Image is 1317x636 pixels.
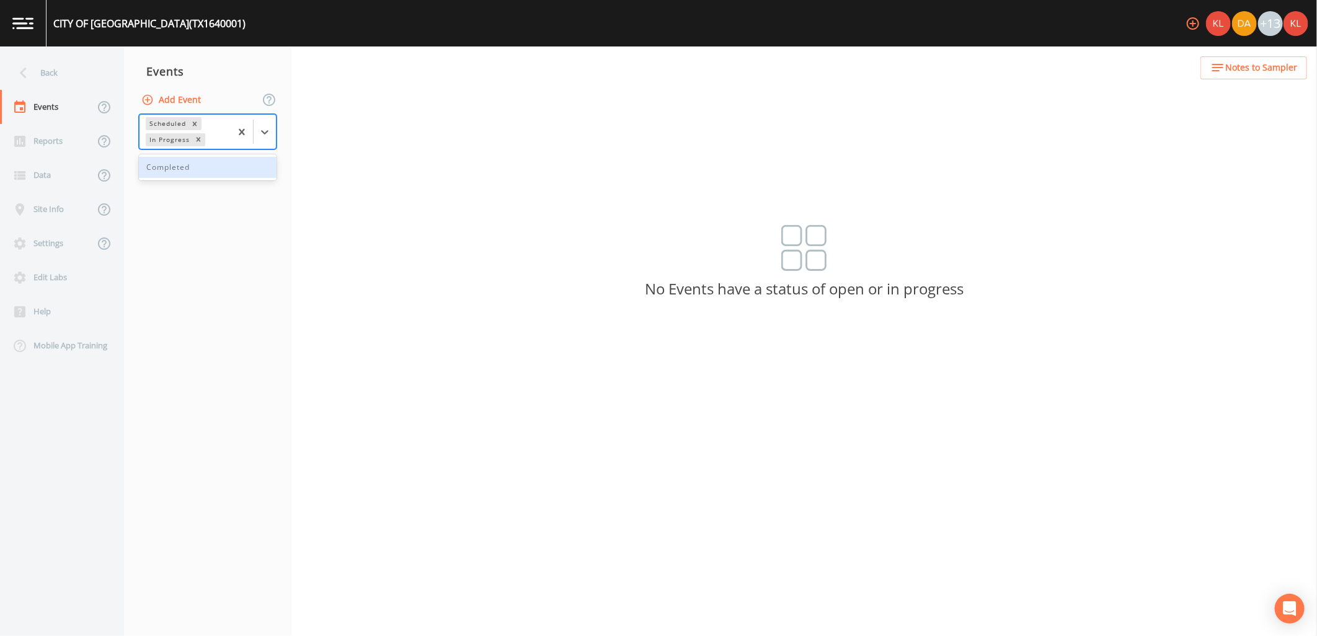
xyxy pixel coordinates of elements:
[146,117,188,130] div: Scheduled
[1231,11,1257,36] div: David Weber
[188,117,202,130] div: Remove Scheduled
[291,283,1317,294] p: No Events have a status of open or in progress
[1275,594,1305,624] div: Open Intercom Messenger
[1205,11,1231,36] div: Kler Teran
[53,16,246,31] div: CITY OF [GEOGRAPHIC_DATA] (TX1640001)
[1206,11,1231,36] img: 9c4450d90d3b8045b2e5fa62e4f92659
[139,157,277,178] div: Completed
[146,133,192,146] div: In Progress
[1284,11,1308,36] img: 9c4450d90d3b8045b2e5fa62e4f92659
[1200,56,1307,79] button: Notes to Sampler
[1258,11,1283,36] div: +13
[781,225,827,271] img: svg%3e
[124,56,291,87] div: Events
[139,89,206,112] button: Add Event
[192,133,205,146] div: Remove In Progress
[1225,60,1297,76] span: Notes to Sampler
[12,17,33,29] img: logo
[1232,11,1257,36] img: a84961a0472e9debc750dd08a004988d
